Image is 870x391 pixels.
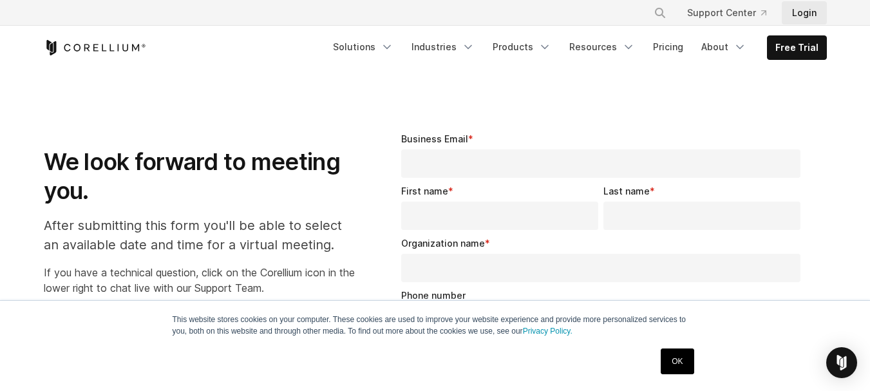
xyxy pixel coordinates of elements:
[562,35,643,59] a: Resources
[485,35,559,59] a: Products
[44,40,146,55] a: Corellium Home
[401,238,485,249] span: Organization name
[603,186,650,196] span: Last name
[661,348,694,374] a: OK
[173,314,698,337] p: This website stores cookies on your computer. These cookies are used to improve your website expe...
[645,35,691,59] a: Pricing
[638,1,827,24] div: Navigation Menu
[325,35,401,59] a: Solutions
[648,1,672,24] button: Search
[677,1,777,24] a: Support Center
[44,148,355,205] h1: We look forward to meeting you.
[782,1,827,24] a: Login
[325,35,827,60] div: Navigation Menu
[401,290,466,301] span: Phone number
[44,265,355,296] p: If you have a technical question, click on the Corellium icon in the lower right to chat live wit...
[401,186,448,196] span: First name
[401,133,468,144] span: Business Email
[768,36,826,59] a: Free Trial
[44,216,355,254] p: After submitting this form you'll be able to select an available date and time for a virtual meet...
[404,35,482,59] a: Industries
[694,35,754,59] a: About
[523,327,572,336] a: Privacy Policy.
[826,347,857,378] div: Open Intercom Messenger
